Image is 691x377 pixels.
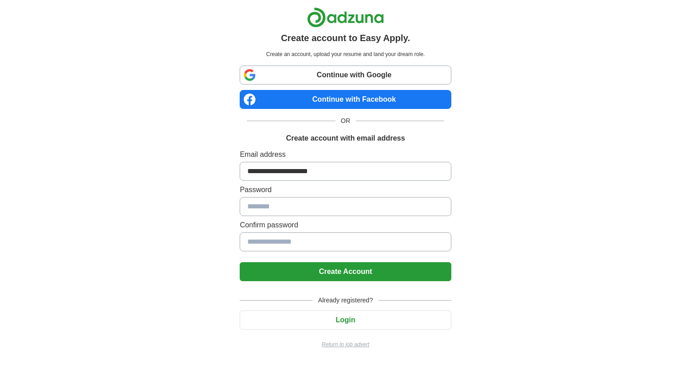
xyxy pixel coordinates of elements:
[240,311,451,330] button: Login
[240,90,451,109] a: Continue with Facebook
[240,149,451,160] label: Email address
[240,220,451,231] label: Confirm password
[240,316,451,324] a: Login
[240,262,451,281] button: Create Account
[241,50,449,58] p: Create an account, upload your resume and land your dream role.
[240,66,451,85] a: Continue with Google
[307,7,384,28] img: Adzuna logo
[336,116,356,126] span: OR
[240,340,451,349] a: Return to job advert
[240,184,451,195] label: Password
[281,31,410,45] h1: Create account to Easy Apply.
[312,296,378,305] span: Already registered?
[286,133,405,144] h1: Create account with email address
